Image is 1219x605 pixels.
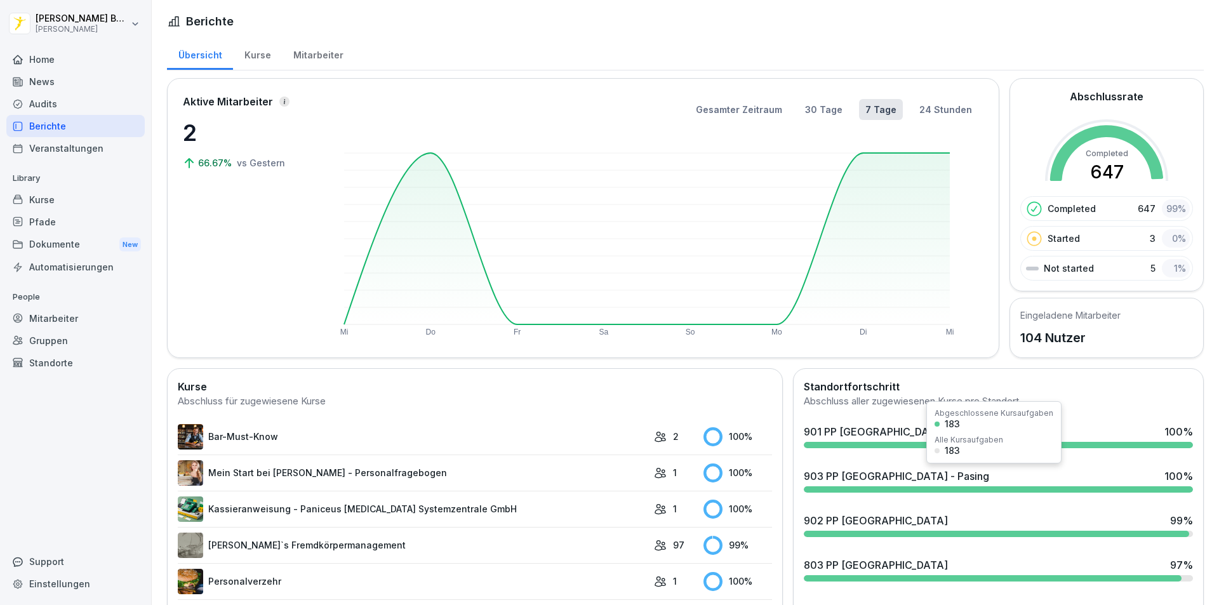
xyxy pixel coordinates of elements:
[799,99,849,120] button: 30 Tage
[799,419,1198,453] a: 901 PP [GEOGRAPHIC_DATA] - Leopold100%
[1150,232,1156,245] p: 3
[178,460,648,486] a: Mein Start bei [PERSON_NAME] - Personalfragebogen
[1048,232,1080,245] p: Started
[1020,309,1121,322] h5: Eingeladene Mitarbeiter
[673,575,677,588] p: 1
[673,538,684,552] p: 97
[935,409,1053,417] div: Abgeschlossene Kursaufgaben
[771,328,782,336] text: Mo
[946,328,954,336] text: Mi
[913,99,978,120] button: 24 Stunden
[36,13,128,24] p: [PERSON_NAME] Bogomolec
[6,189,145,211] a: Kurse
[1162,199,1190,218] div: 99 %
[804,379,1193,394] h2: Standortfortschritt
[186,13,234,30] h1: Berichte
[6,329,145,352] a: Gruppen
[36,25,128,34] p: [PERSON_NAME]
[1164,424,1193,439] div: 100 %
[1020,328,1121,347] p: 104 Nutzer
[599,328,609,336] text: Sa
[178,460,203,486] img: aaay8cu0h1hwaqqp9269xjan.png
[6,352,145,374] div: Standorte
[804,424,996,439] div: 901 PP [GEOGRAPHIC_DATA] - Leopold
[178,533,648,558] a: [PERSON_NAME]`s Fremdkörpermanagement
[1150,262,1156,275] p: 5
[178,569,648,594] a: Personalverzehr
[799,463,1198,498] a: 903 PP [GEOGRAPHIC_DATA] - Pasing100%
[167,37,233,70] a: Übersicht
[6,211,145,233] a: Pfade
[6,93,145,115] a: Audits
[859,99,903,120] button: 7 Tage
[6,48,145,70] a: Home
[945,420,960,429] div: 183
[178,496,648,522] a: Kassieranweisung - Paniceus [MEDICAL_DATA] Systemzentrale GmbH
[6,307,145,329] a: Mitarbeiter
[6,233,145,256] div: Dokumente
[673,466,677,479] p: 1
[233,37,282,70] a: Kurse
[1138,202,1156,215] p: 647
[6,115,145,137] a: Berichte
[804,394,1193,409] div: Abschluss aller zugewiesenen Kurse pro Standort
[1170,557,1193,573] div: 97 %
[198,156,234,170] p: 66.67%
[804,513,948,528] div: 902 PP [GEOGRAPHIC_DATA]
[119,237,141,252] div: New
[178,569,203,594] img: zd24spwykzjjw3u1wcd2ptki.png
[514,328,521,336] text: Fr
[686,328,695,336] text: So
[935,436,1003,444] div: Alle Kursaufgaben
[178,496,203,522] img: fvkk888r47r6bwfldzgy1v13.png
[804,557,948,573] div: 803 PP [GEOGRAPHIC_DATA]
[1164,469,1193,484] div: 100 %
[6,168,145,189] p: Library
[178,424,203,449] img: avw4yih0pjczq94wjribdn74.png
[6,70,145,93] a: News
[183,94,273,109] p: Aktive Mitarbeiter
[673,502,677,515] p: 1
[1070,89,1143,104] h2: Abschlussrate
[673,430,679,443] p: 2
[178,394,772,409] div: Abschluss für zugewiesene Kurse
[178,379,772,394] h2: Kurse
[804,469,989,484] div: 903 PP [GEOGRAPHIC_DATA] - Pasing
[799,508,1198,542] a: 902 PP [GEOGRAPHIC_DATA]99%
[945,446,960,455] div: 183
[6,573,145,595] a: Einstellungen
[799,552,1198,587] a: 803 PP [GEOGRAPHIC_DATA]97%
[703,536,772,555] div: 99 %
[282,37,354,70] a: Mitarbeiter
[703,572,772,591] div: 100 %
[426,328,436,336] text: Do
[6,256,145,278] a: Automatisierungen
[703,463,772,482] div: 100 %
[1170,513,1193,528] div: 99 %
[1162,259,1190,277] div: 1 %
[1162,229,1190,248] div: 0 %
[6,550,145,573] div: Support
[340,328,349,336] text: Mi
[1044,262,1094,275] p: Not started
[6,137,145,159] a: Veranstaltungen
[178,424,648,449] a: Bar-Must-Know
[689,99,789,120] button: Gesamter Zeitraum
[703,500,772,519] div: 100 %
[860,328,867,336] text: Di
[6,287,145,307] p: People
[183,116,310,150] p: 2
[703,427,772,446] div: 100 %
